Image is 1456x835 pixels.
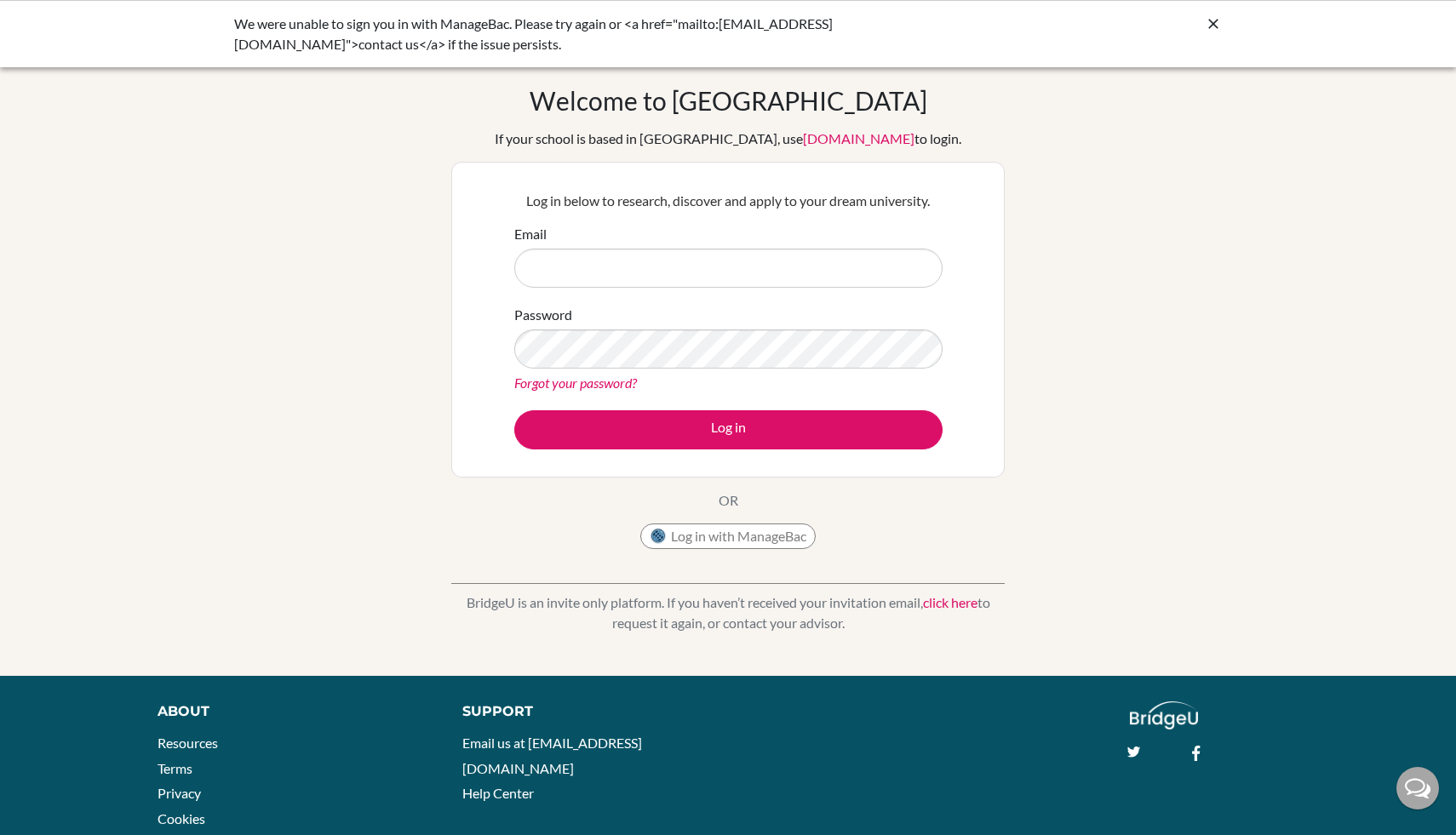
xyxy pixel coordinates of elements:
[640,523,816,549] button: Log in with ManageBac
[462,701,709,722] div: Support
[158,735,218,751] a: Resources
[1130,701,1199,729] img: logo_white@2x-f4f0deed5e89b7ecb1c2cc34c3e3d731f90f0f143d5ea2071677605dd97b5244.png
[923,594,977,610] a: click here
[462,735,642,776] a: Email us at [EMAIL_ADDRESS][DOMAIN_NAME]
[530,85,927,116] h1: Welcome to [GEOGRAPHIC_DATA]
[158,701,424,722] div: About
[514,305,572,325] label: Password
[234,14,966,54] div: We were unable to sign you in with ManageBac. Please try again or <a href="mailto:[EMAIL_ADDRESS]...
[803,130,914,146] a: [DOMAIN_NAME]
[158,785,201,801] a: Privacy
[514,410,943,449] button: Log in
[719,490,738,511] p: OR
[158,760,192,776] a: Terms
[514,191,943,211] p: Log in below to research, discover and apply to your dream university.
[462,785,534,801] a: Help Center
[514,224,547,244] label: Email
[158,810,205,826] a: Cookies
[514,375,637,391] a: Forgot your password?
[451,592,1005,633] p: BridgeU is an invite only platform. If you haven’t received your invitation email, to request it ...
[495,129,961,149] div: If your school is based in [GEOGRAPHIC_DATA], use to login.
